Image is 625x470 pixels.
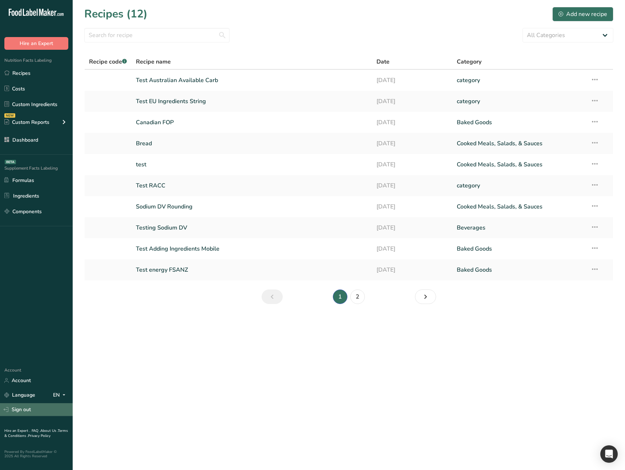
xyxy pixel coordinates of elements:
[457,57,481,66] span: Category
[457,220,582,235] a: Beverages
[4,118,49,126] div: Custom Reports
[376,73,448,88] a: [DATE]
[376,241,448,256] a: [DATE]
[136,73,368,88] a: Test Australian Available Carb
[136,136,368,151] a: Bread
[28,433,51,438] a: Privacy Policy
[415,289,436,304] a: Next page
[457,178,582,193] a: category
[136,178,368,193] a: Test RACC
[136,220,368,235] a: Testing Sodium DV
[376,136,448,151] a: [DATE]
[376,115,448,130] a: [DATE]
[457,157,582,172] a: Cooked Meals, Salads, & Sauces
[4,37,68,50] button: Hire an Expert
[457,115,582,130] a: Baked Goods
[4,450,68,458] div: Powered By FoodLabelMaker © 2025 All Rights Reserved
[457,241,582,256] a: Baked Goods
[376,262,448,277] a: [DATE]
[457,136,582,151] a: Cooked Meals, Salads, & Sauces
[89,58,127,66] span: Recipe code
[5,160,16,164] div: BETA
[600,445,618,463] div: Open Intercom Messenger
[376,220,448,235] a: [DATE]
[262,289,283,304] a: Previous page
[376,57,390,66] span: Date
[559,10,607,19] div: Add new recipe
[4,389,35,401] a: Language
[4,428,68,438] a: Terms & Conditions .
[376,157,448,172] a: [DATE]
[457,262,582,277] a: Baked Goods
[457,94,582,109] a: category
[376,178,448,193] a: [DATE]
[84,6,148,22] h1: Recipes (12)
[136,115,368,130] a: Canadian FOP
[4,428,30,433] a: Hire an Expert .
[4,113,15,118] div: NEW
[552,7,613,21] button: Add new recipe
[376,199,448,214] a: [DATE]
[136,94,368,109] a: Test EU Ingredients String
[136,157,368,172] a: test
[457,73,582,88] a: category
[136,57,171,66] span: Recipe name
[53,391,68,400] div: EN
[136,241,368,256] a: Test Adding Ingredients Mobile
[32,428,40,433] a: FAQ .
[84,28,230,42] input: Search for recipe
[376,94,448,109] a: [DATE]
[350,289,365,304] a: Page 2.
[136,199,368,214] a: Sodium DV Rounding
[457,199,582,214] a: Cooked Meals, Salads, & Sauces
[136,262,368,277] a: Test energy FSANZ
[40,428,58,433] a: About Us .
